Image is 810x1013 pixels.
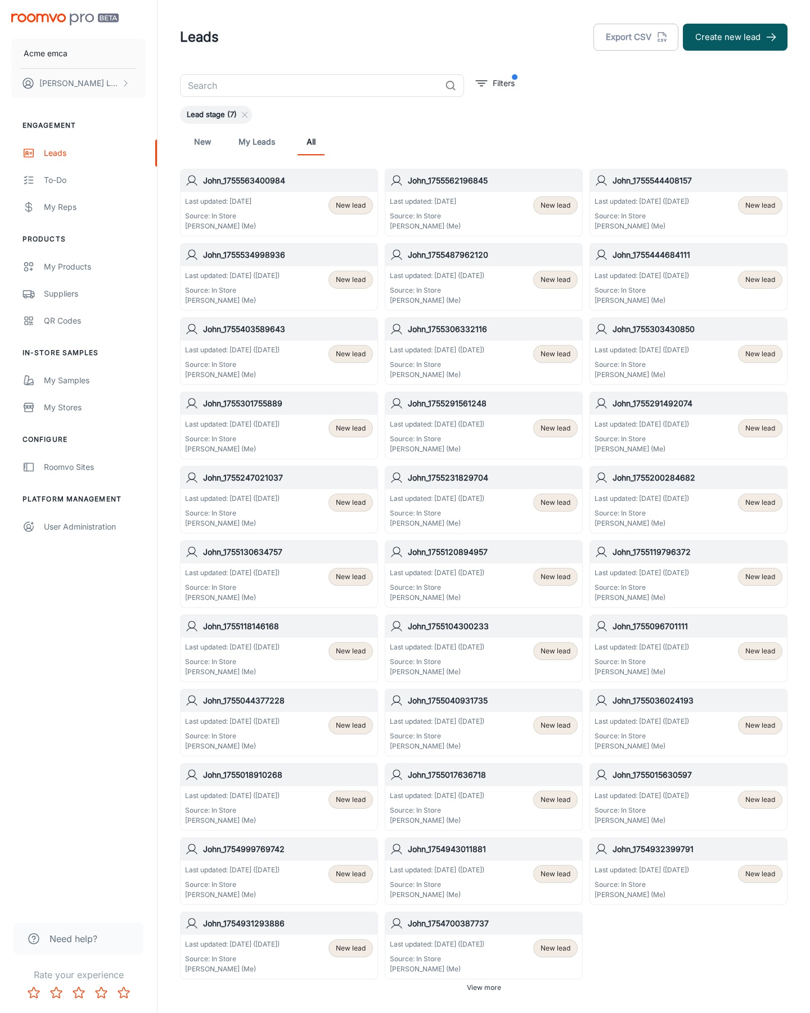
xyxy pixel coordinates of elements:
p: [PERSON_NAME] (Me) [185,815,280,826]
p: Last updated: [DATE] ([DATE]) [595,791,689,801]
p: [PERSON_NAME] (Me) [185,741,280,751]
span: New lead [745,497,775,508]
div: My Samples [44,374,146,387]
p: [PERSON_NAME] (Me) [390,370,484,380]
p: Source: In Store [595,880,689,890]
p: [PERSON_NAME] (Me) [595,890,689,900]
p: Source: In Store [595,434,689,444]
p: Source: In Store [595,285,689,295]
a: John_1755018910268Last updated: [DATE] ([DATE])Source: In Store[PERSON_NAME] (Me)New lead [180,763,378,831]
h6: John_1755301755889 [203,397,373,410]
span: New lead [745,646,775,656]
p: Last updated: [DATE] ([DATE]) [390,716,484,727]
div: My Products [44,261,146,273]
p: [PERSON_NAME] (Me) [390,221,461,231]
button: filter [473,74,517,92]
h6: John_1754999769742 [203,843,373,855]
p: Last updated: [DATE] ([DATE]) [595,196,689,207]
h6: John_1755487962120 [408,249,578,261]
a: John_1754931293886Last updated: [DATE] ([DATE])Source: In Store[PERSON_NAME] (Me)New lead [180,912,378,979]
h6: John_1755044377228 [203,694,373,707]
p: Source: In Store [185,582,280,593]
span: New lead [541,200,570,210]
p: [PERSON_NAME] (Me) [595,444,689,454]
p: Last updated: [DATE] ([DATE]) [185,791,280,801]
p: [PERSON_NAME] (Me) [185,221,256,231]
button: Rate 5 star [112,981,135,1004]
button: Rate 2 star [45,981,67,1004]
p: Source: In Store [185,360,280,370]
div: Roomvo Sites [44,461,146,473]
span: Lead stage (7) [180,109,244,120]
span: New lead [745,275,775,285]
p: [PERSON_NAME] (Me) [390,667,484,677]
a: John_1755015630597Last updated: [DATE] ([DATE])Source: In Store[PERSON_NAME] (Me)New lead [589,763,787,831]
h6: John_1755096701111 [613,620,782,633]
p: Source: In Store [390,508,484,518]
p: Source: In Store [185,285,280,295]
span: New lead [336,869,366,879]
span: New lead [541,349,570,359]
a: John_1755231829704Last updated: [DATE] ([DATE])Source: In Store[PERSON_NAME] (Me)New lead [385,466,583,534]
p: [PERSON_NAME] (Me) [185,370,280,380]
p: Acme emca [24,47,67,60]
p: Last updated: [DATE] ([DATE]) [185,419,280,429]
a: My Leads [238,128,275,155]
p: Source: In Store [390,805,484,815]
p: Last updated: [DATE] ([DATE]) [390,791,484,801]
button: Rate 1 star [22,981,45,1004]
p: [PERSON_NAME] (Me) [390,518,484,528]
h6: John_1755534998936 [203,249,373,261]
span: New lead [541,720,570,730]
h6: John_1755291492074 [613,397,782,410]
span: New lead [336,423,366,433]
p: [PERSON_NAME] (Me) [185,295,280,306]
p: Source: In Store [595,657,689,667]
p: Last updated: [DATE] ([DATE]) [595,345,689,355]
span: New lead [745,869,775,879]
span: New lead [336,795,366,805]
p: Last updated: [DATE] ([DATE]) [185,271,280,281]
span: New lead [541,423,570,433]
a: John_1754943011881Last updated: [DATE] ([DATE])Source: In Store[PERSON_NAME] (Me)New lead [385,837,583,905]
a: John_1755403589643Last updated: [DATE] ([DATE])Source: In Store[PERSON_NAME] (Me)New lead [180,317,378,385]
a: John_1755544408157Last updated: [DATE] ([DATE])Source: In Store[PERSON_NAME] (Me)New lead [589,169,787,236]
a: John_1755119796372Last updated: [DATE] ([DATE])Source: In Store[PERSON_NAME] (Me)New lead [589,540,787,608]
a: John_1755040931735Last updated: [DATE] ([DATE])Source: In Store[PERSON_NAME] (Me)New lead [385,689,583,756]
p: Source: In Store [595,508,689,518]
span: Need help? [49,932,97,945]
p: Last updated: [DATE] ([DATE]) [185,865,280,875]
span: New lead [541,497,570,508]
p: [PERSON_NAME] (Me) [595,370,689,380]
p: Last updated: [DATE] ([DATE]) [390,865,484,875]
p: Source: In Store [185,954,280,964]
p: Last updated: [DATE] ([DATE]) [595,642,689,652]
span: View more [467,983,501,993]
h6: John_1755403589643 [203,323,373,335]
p: [PERSON_NAME] (Me) [185,890,280,900]
p: [PERSON_NAME] (Me) [390,295,484,306]
p: Last updated: [DATE] [390,196,461,207]
a: John_1755301755889Last updated: [DATE] ([DATE])Source: In Store[PERSON_NAME] (Me)New lead [180,392,378,459]
span: New lead [541,795,570,805]
p: Last updated: [DATE] [185,196,256,207]
p: Last updated: [DATE] ([DATE]) [595,271,689,281]
span: New lead [541,646,570,656]
a: John_1755563400984Last updated: [DATE]Source: In Store[PERSON_NAME] (Me)New lead [180,169,378,236]
p: Source: In Store [595,211,689,221]
p: Last updated: [DATE] ([DATE]) [185,939,280,949]
p: Last updated: [DATE] ([DATE]) [390,419,484,429]
h6: John_1755562196845 [408,174,578,187]
h6: John_1755119796372 [613,546,782,558]
p: Source: In Store [595,805,689,815]
span: New lead [745,720,775,730]
span: New lead [541,572,570,582]
h6: John_1755040931735 [408,694,578,707]
a: John_1755306332116Last updated: [DATE] ([DATE])Source: In Store[PERSON_NAME] (Me)New lead [385,317,583,385]
p: [PERSON_NAME] (Me) [185,667,280,677]
button: Create new lead [683,24,787,51]
span: New lead [541,275,570,285]
p: Last updated: [DATE] ([DATE]) [390,642,484,652]
button: Rate 3 star [67,981,90,1004]
p: [PERSON_NAME] (Me) [390,964,484,974]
